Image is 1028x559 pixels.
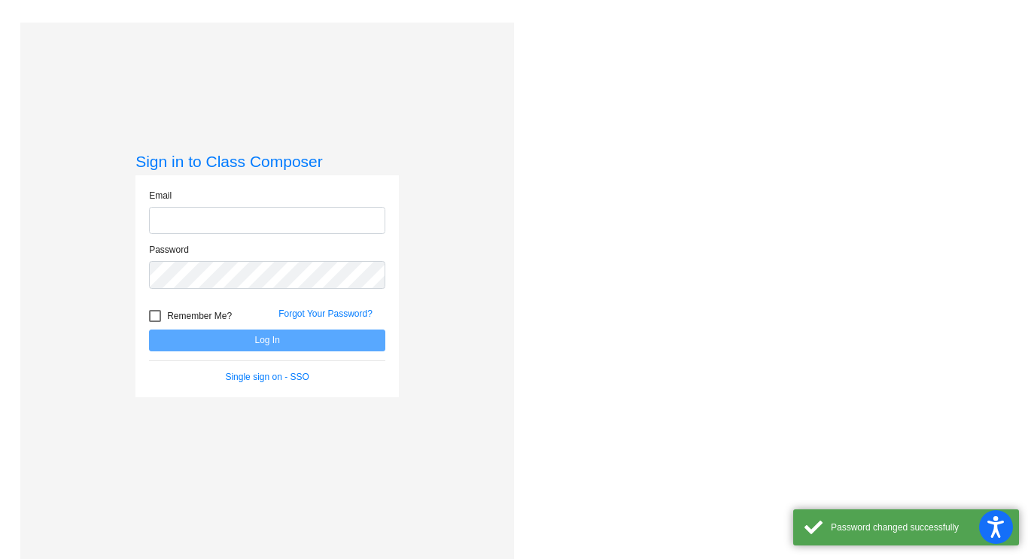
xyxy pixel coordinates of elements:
a: Single sign on - SSO [225,372,309,382]
label: Email [149,189,172,202]
span: Remember Me? [167,307,232,325]
label: Password [149,243,189,257]
div: Password changed successfully [831,521,1008,534]
h3: Sign in to Class Composer [135,152,399,171]
button: Log In [149,330,385,351]
a: Forgot Your Password? [278,308,373,319]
